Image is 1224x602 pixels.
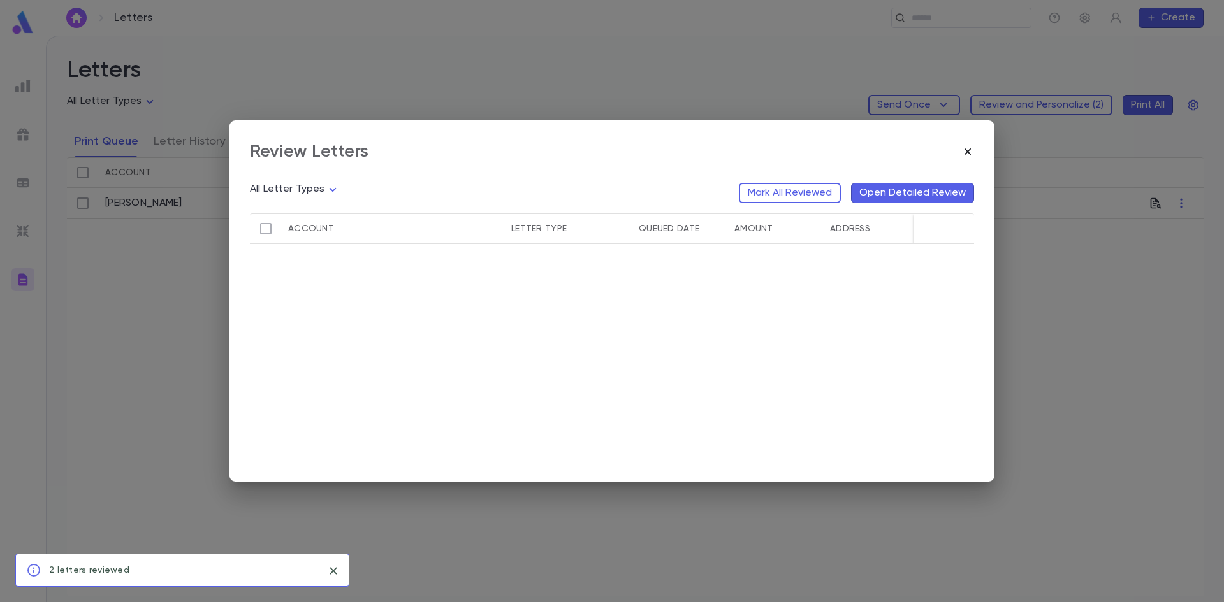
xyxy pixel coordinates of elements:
button: Mark All Reviewed [739,183,841,203]
div: Account [288,213,334,244]
span: All Letter Types [250,184,325,194]
div: All Letter Types [250,180,340,199]
div: Queued Date [632,213,728,244]
div: Queued Date [639,213,699,244]
div: Amount [734,213,773,244]
div: 2 letters reviewed [49,558,129,582]
div: Address [830,213,870,244]
div: Amount [728,213,824,244]
div: Letter Type [511,213,567,244]
button: Open Detailed Review [851,183,974,203]
div: Review Letters [250,141,368,162]
div: Address [824,213,1047,244]
div: Letter Type [505,213,632,244]
div: Account [282,213,505,244]
button: close [323,561,344,581]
